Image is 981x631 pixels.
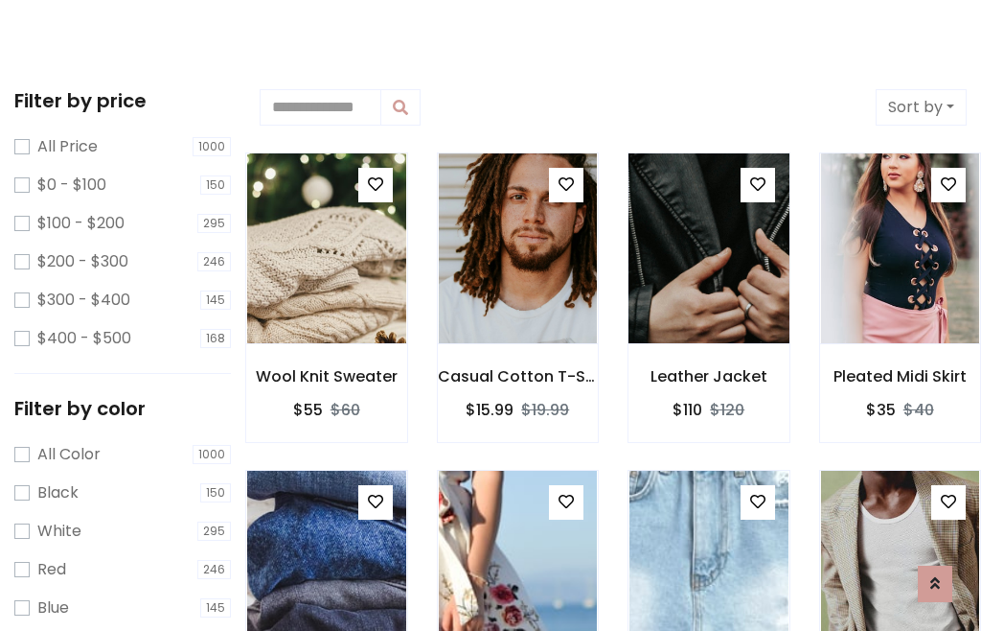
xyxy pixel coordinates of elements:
[14,397,231,420] h5: Filter by color
[197,252,231,271] span: 246
[521,399,569,421] del: $19.99
[331,399,360,421] del: $60
[903,399,934,421] del: $40
[673,401,702,419] h6: $110
[438,367,599,386] h6: Casual Cotton T-Shirt
[876,89,967,126] button: Sort by
[197,560,231,579] span: 246
[628,367,789,386] h6: Leather Jacket
[466,401,513,419] h6: $15.99
[37,289,130,312] label: $300 - $400
[200,598,231,618] span: 145
[37,135,98,158] label: All Price
[820,367,981,386] h6: Pleated Midi Skirt
[37,596,69,619] label: Blue
[200,291,231,310] span: 145
[710,399,744,421] del: $120
[37,520,81,543] label: White
[14,89,231,112] h5: Filter by price
[37,174,106,197] label: $0 - $100
[200,329,231,348] span: 168
[866,401,896,419] h6: $35
[193,445,231,464] span: 1000
[246,367,407,386] h6: Wool Knit Sweater
[37,212,125,235] label: $100 - $200
[37,250,128,273] label: $200 - $300
[37,443,101,466] label: All Color
[293,401,323,419] h6: $55
[200,175,231,195] span: 150
[37,327,131,350] label: $400 - $500
[193,137,231,156] span: 1000
[37,481,79,504] label: Black
[197,214,231,233] span: 295
[200,483,231,502] span: 150
[197,522,231,541] span: 295
[37,558,66,581] label: Red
